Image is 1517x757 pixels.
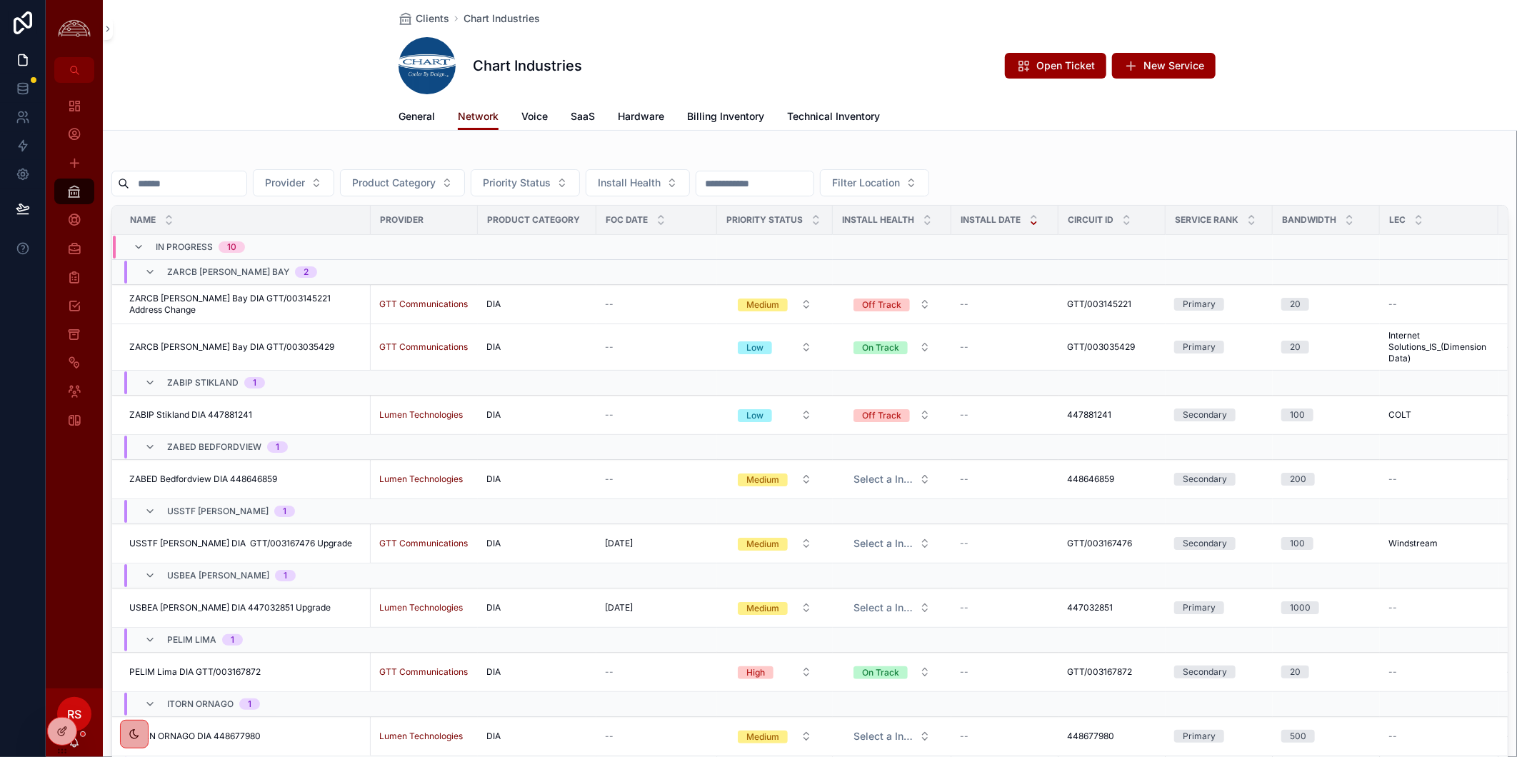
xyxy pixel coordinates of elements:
a: Select Button [726,466,824,493]
span: -- [960,299,968,310]
a: 100 [1281,537,1371,550]
div: Primary [1183,601,1216,614]
span: -- [605,666,614,678]
a: 20 [1281,298,1371,311]
span: 447881241 [1067,409,1111,421]
a: GTT Communications [379,666,468,678]
button: Select Button [842,291,942,317]
span: Product Category [352,176,436,190]
a: -- [960,341,1050,353]
div: Primary [1183,730,1216,743]
div: 1 [284,570,287,581]
span: -- [960,731,968,742]
div: 20 [1290,298,1301,311]
a: General [399,104,435,132]
button: Select Button [842,595,942,621]
span: 448677980 [1067,731,1114,742]
span: PELIM Lima DIA GTT/003167872 [129,666,261,678]
span: RS [67,706,81,723]
span: -- [1388,473,1397,485]
a: Lumen Technologies [379,409,469,421]
a: DIA [486,666,588,678]
a: -- [1388,666,1490,678]
div: On Track [862,341,899,354]
a: [DATE] [605,538,709,549]
span: Product Category [487,214,580,226]
button: Select Button [842,402,942,428]
span: [DATE] [605,602,633,613]
span: ZABIP Stikland [167,377,239,388]
div: scrollable content [46,83,103,688]
span: ZARCB [PERSON_NAME] Bay [167,266,289,278]
div: 1 [276,441,279,453]
div: Secondary [1183,537,1227,550]
span: Lumen Technologies [379,409,463,421]
span: -- [1388,666,1397,678]
span: -- [960,473,968,485]
a: -- [960,666,1050,678]
span: ITORN ORNAGO DIA 448677980 [129,731,261,742]
span: -- [960,538,968,549]
span: Provider [265,176,305,190]
a: GTT Communications [379,666,469,678]
span: PELIM Lima [167,634,216,646]
div: 10 [227,241,236,253]
span: Open Ticket [1036,59,1095,73]
h1: Chart Industries [473,56,582,76]
span: -- [605,731,614,742]
span: Lumen Technologies [379,731,463,742]
span: USSTF [PERSON_NAME] DIA GTT/003167476 Upgrade [129,538,352,549]
div: 1 [283,506,286,517]
span: DIA [486,731,501,742]
span: USSTF [PERSON_NAME] [167,506,269,517]
div: Primary [1183,298,1216,311]
a: Technical Inventory [787,104,880,132]
a: Voice [521,104,548,132]
a: DIA [486,409,588,421]
a: SaaS [571,104,595,132]
a: DIA [486,299,588,310]
span: ITORN ORNAGO [167,698,234,710]
a: DIA [486,731,588,742]
a: Secondary [1174,537,1264,550]
span: Service Rank [1175,214,1238,226]
span: Technical Inventory [787,109,880,124]
span: ZABED Bedfordview [167,441,261,453]
a: Select Button [726,658,824,686]
a: ZARCB [PERSON_NAME] Bay DIA GTT/003145221 Address Change [129,293,362,316]
a: Secondary [1174,408,1264,421]
div: Medium [746,299,779,311]
span: DIA [486,602,501,613]
span: -- [960,666,968,678]
a: COLT [1388,409,1490,421]
a: -- [605,299,709,310]
span: Hardware [618,109,664,124]
a: Select Button [726,530,824,557]
a: Lumen Technologies [379,602,469,613]
span: FOC Date [606,214,648,226]
span: Clients [416,11,449,26]
button: Select Button [726,291,823,317]
a: GTT/003167476 [1067,538,1157,549]
a: Select Button [726,334,824,361]
a: Select Button [726,291,824,318]
div: 1 [231,634,234,646]
span: General [399,109,435,124]
span: 448646859 [1067,473,1114,485]
a: 100 [1281,408,1371,421]
a: Primary [1174,298,1264,311]
a: -- [960,299,1050,310]
a: Lumen Technologies [379,731,469,742]
a: Primary [1174,341,1264,354]
a: Internet Solutions_IS_(Dimension Data) [1388,330,1490,364]
button: Select Button [253,169,334,196]
span: Windstream [1388,538,1438,549]
button: Select Button [726,595,823,621]
a: ZABED Bedfordview DIA 448646859 [129,473,362,485]
button: Select Button [340,169,465,196]
a: Select Button [841,723,943,750]
div: Medium [746,602,779,615]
